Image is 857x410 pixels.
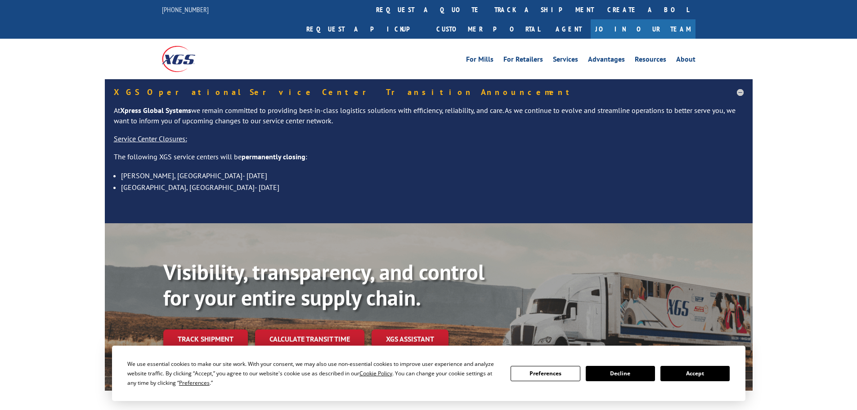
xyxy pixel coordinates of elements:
[503,56,543,66] a: For Retailers
[588,56,625,66] a: Advantages
[660,366,730,381] button: Accept
[242,152,305,161] strong: permanently closing
[127,359,500,387] div: We use essential cookies to make our site work. With your consent, we may also use non-essential ...
[179,379,210,387] span: Preferences
[591,19,695,39] a: Join Our Team
[112,346,745,401] div: Cookie Consent Prompt
[163,258,485,312] b: Visibility, transparency, and control for your entire supply chain.
[120,106,191,115] strong: Xpress Global Systems
[121,181,744,193] li: [GEOGRAPHIC_DATA], [GEOGRAPHIC_DATA]- [DATE]
[372,329,449,349] a: XGS ASSISTANT
[300,19,430,39] a: Request a pickup
[511,366,580,381] button: Preferences
[635,56,666,66] a: Resources
[466,56,494,66] a: For Mills
[553,56,578,66] a: Services
[359,369,392,377] span: Cookie Policy
[114,88,744,96] h5: XGS Operational Service Center Transition Announcement
[114,152,744,170] p: The following XGS service centers will be :
[547,19,591,39] a: Agent
[163,329,248,348] a: Track shipment
[114,105,744,134] p: At we remain committed to providing best-in-class logistics solutions with efficiency, reliabilit...
[121,170,744,181] li: [PERSON_NAME], [GEOGRAPHIC_DATA]- [DATE]
[676,56,695,66] a: About
[586,366,655,381] button: Decline
[162,5,209,14] a: [PHONE_NUMBER]
[114,134,187,143] u: Service Center Closures:
[255,329,364,349] a: Calculate transit time
[430,19,547,39] a: Customer Portal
